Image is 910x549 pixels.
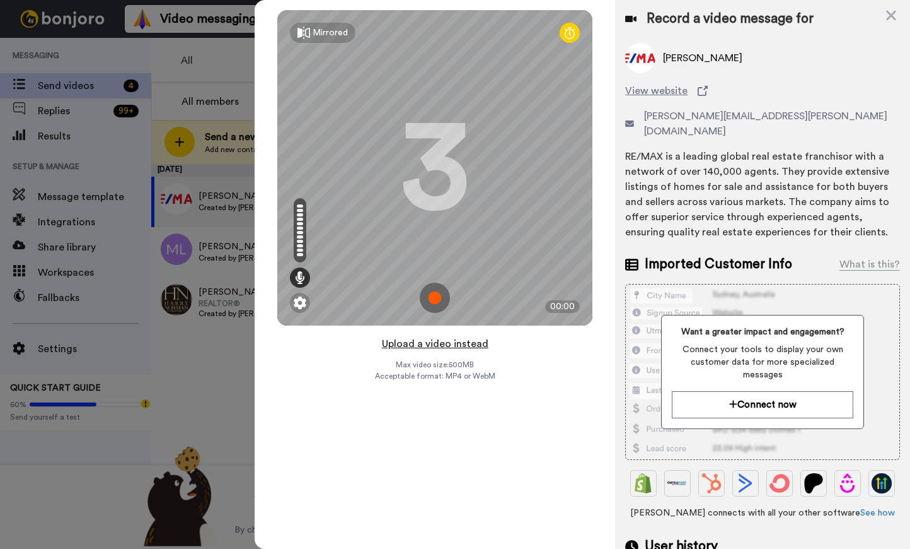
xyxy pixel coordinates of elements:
span: Max video size: 500 MB [396,360,474,370]
span: Acceptable format: MP4 or WebM [375,371,495,381]
img: Hubspot [701,473,722,493]
img: Patreon [803,473,824,493]
div: 00:00 [545,300,580,313]
span: Want a greater impact and engagement? [672,326,853,338]
img: Ontraport [667,473,688,493]
div: RE/MAX is a leading global real estate franchisor with a network of over 140,000 agents. They pro... [625,149,900,240]
button: Upload a video instead [378,336,492,352]
div: 3 [400,121,469,215]
span: [PERSON_NAME][EMAIL_ADDRESS][PERSON_NAME][DOMAIN_NAME] [644,109,900,139]
img: ic_record_start.svg [420,283,450,313]
button: Connect now [672,391,853,418]
a: View website [625,83,900,98]
img: Shopify [633,473,654,493]
img: GoHighLevel [872,473,892,493]
span: View website [625,83,688,98]
img: ic_gear.svg [294,297,306,309]
div: What is this? [839,257,900,272]
span: Imported Customer Info [645,255,792,274]
a: See how [860,509,895,517]
span: [PERSON_NAME] connects with all your other software [625,507,900,519]
img: ConvertKit [769,473,790,493]
img: ActiveCampaign [735,473,756,493]
img: Drip [838,473,858,493]
span: Connect your tools to display your own customer data for more specialized messages [672,343,853,381]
